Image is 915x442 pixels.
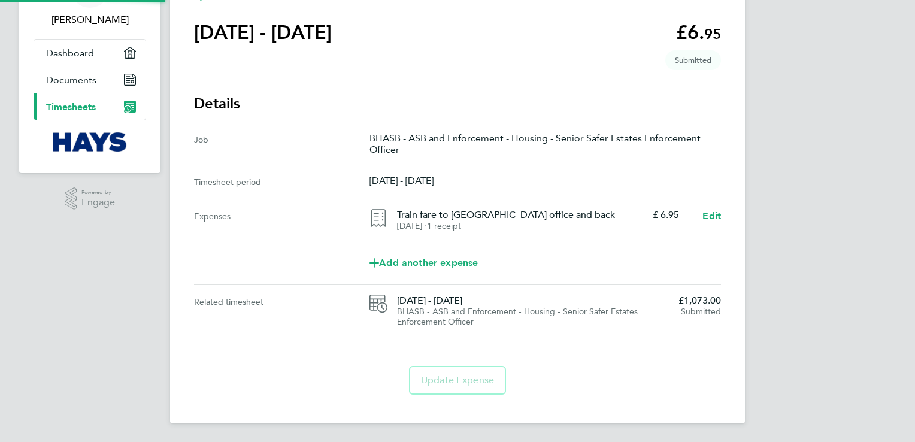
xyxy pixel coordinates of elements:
p: BHASB - ASB and Enforcement - Housing - Senior Safer Estates Enforcement Officer [369,132,721,155]
span: Edit [702,210,721,222]
span: Dashboard [46,47,94,59]
span: 95 [704,25,721,43]
span: Aasiya Dudha [34,13,146,27]
span: 1 receipt [427,221,461,231]
div: Job [194,132,369,155]
a: Timesheets [34,93,146,120]
a: Dashboard [34,40,146,66]
span: [DATE] ⋅ [397,221,427,231]
span: Engage [81,198,115,208]
span: £1,073.00 [678,295,721,307]
a: Go to home page [34,132,146,152]
h1: [DATE] - [DATE] [194,20,332,44]
a: Edit [702,209,721,223]
span: Add another expense [369,258,478,268]
a: [DATE] - [DATE]BHASB - ASB and Enforcement - Housing - Senior Safer Estates Enforcement Officer£1... [369,295,721,327]
a: Powered byEngage [65,187,116,210]
span: Powered by [81,187,115,198]
h3: Details [194,94,721,113]
span: Documents [46,74,96,86]
img: hays-logo-retina.png [53,132,128,152]
app-decimal: £6. [676,21,721,44]
span: Submitted [681,307,721,317]
span: BHASB - ASB and Enforcement - Housing - Senior Safer Estates Enforcement Officer [397,307,638,327]
span: This timesheet is Submitted. [665,50,721,70]
a: Documents [34,66,146,93]
span: Timesheets [46,101,96,113]
h4: Train fare to [GEOGRAPHIC_DATA] office and back [397,209,643,221]
a: Add another expense [369,251,721,275]
div: Related timesheet [194,295,369,327]
p: [DATE] - [DATE] [369,175,721,186]
div: Timesheet period [194,175,369,189]
span: [DATE] - [DATE] [397,295,669,307]
p: £ 6.95 [653,209,679,221]
div: Expenses [194,199,369,284]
